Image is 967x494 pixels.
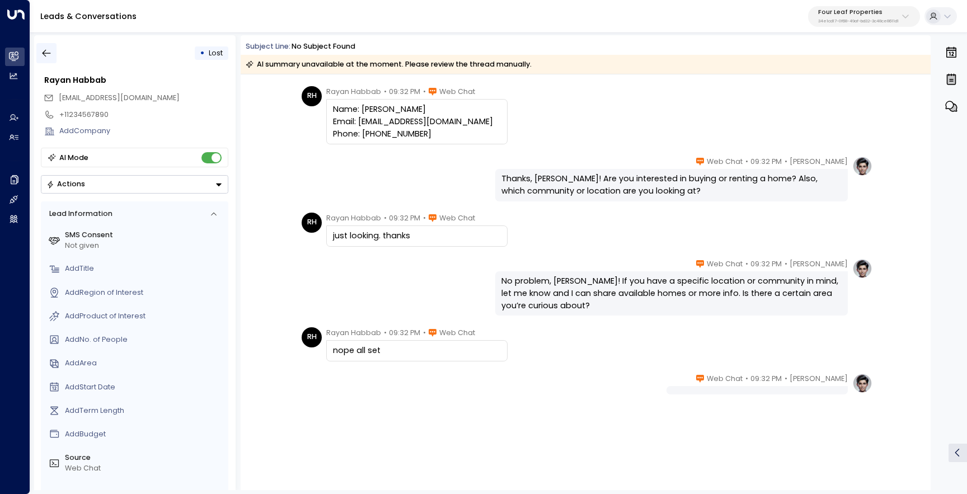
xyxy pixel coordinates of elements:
[65,382,224,393] div: AddStart Date
[59,110,228,120] div: +11234567890
[59,93,180,103] span: rayan@gmail.com
[384,213,387,224] span: •
[326,327,381,338] span: Rayan Habbab
[209,48,223,58] span: Lost
[384,86,387,97] span: •
[785,258,787,270] span: •
[65,264,224,274] div: AddTitle
[65,358,224,369] div: AddArea
[65,311,224,322] div: AddProduct of Interest
[745,156,748,167] span: •
[389,327,420,338] span: 09:32 PM
[65,429,224,440] div: AddBudget
[745,373,748,384] span: •
[384,327,387,338] span: •
[439,213,475,224] span: Web Chat
[302,86,322,106] div: RH
[333,230,501,242] div: just looking. thanks
[246,59,532,70] div: AI summary unavailable at the moment. Please review the thread manually.
[808,6,920,27] button: Four Leaf Properties34e1cd17-0f68-49af-bd32-3c48ce8611d1
[59,152,88,163] div: AI Mode
[750,373,782,384] span: 09:32 PM
[41,175,228,194] div: Button group with a nested menu
[44,74,228,87] div: Rayan Habbab
[750,156,782,167] span: 09:32 PM
[65,288,224,298] div: AddRegion of Interest
[707,258,743,270] span: Web Chat
[246,41,290,51] span: Subject Line:
[45,209,112,219] div: Lead Information
[65,241,224,251] div: Not given
[65,463,224,474] div: Web Chat
[65,406,224,416] div: AddTerm Length
[40,11,137,22] a: Leads & Conversations
[790,373,848,384] span: [PERSON_NAME]
[65,335,224,345] div: AddNo. of People
[439,86,475,97] span: Web Chat
[389,213,420,224] span: 09:32 PM
[41,175,228,194] button: Actions
[501,275,842,312] div: No problem, [PERSON_NAME]! If you have a specific location or community in mind, let me know and ...
[707,373,743,384] span: Web Chat
[785,373,787,384] span: •
[292,41,355,52] div: No subject found
[333,103,501,140] div: Name: [PERSON_NAME] Email: [EMAIL_ADDRESS][DOMAIN_NAME] Phone: [PHONE_NUMBER]
[59,93,180,102] span: [EMAIL_ADDRESS][DOMAIN_NAME]
[423,213,426,224] span: •
[745,258,748,270] span: •
[501,173,842,197] div: Thanks, [PERSON_NAME]! Are you interested in buying or renting a home? Also, which community or l...
[790,258,848,270] span: [PERSON_NAME]
[200,44,205,62] div: •
[439,327,475,338] span: Web Chat
[65,230,224,241] label: SMS Consent
[852,156,872,176] img: profile-logo.png
[818,9,899,16] p: Four Leaf Properties
[389,86,420,97] span: 09:32 PM
[59,126,228,137] div: AddCompany
[333,345,501,357] div: nope all set
[65,453,224,463] label: Source
[326,213,381,224] span: Rayan Habbab
[302,213,322,233] div: RH
[302,327,322,347] div: RH
[707,156,743,167] span: Web Chat
[326,86,381,97] span: Rayan Habbab
[423,86,426,97] span: •
[852,258,872,279] img: profile-logo.png
[46,180,85,189] div: Actions
[852,373,872,393] img: profile-logo.png
[750,258,782,270] span: 09:32 PM
[423,327,426,338] span: •
[790,156,848,167] span: [PERSON_NAME]
[785,156,787,167] span: •
[818,19,899,23] p: 34e1cd17-0f68-49af-bd32-3c48ce8611d1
